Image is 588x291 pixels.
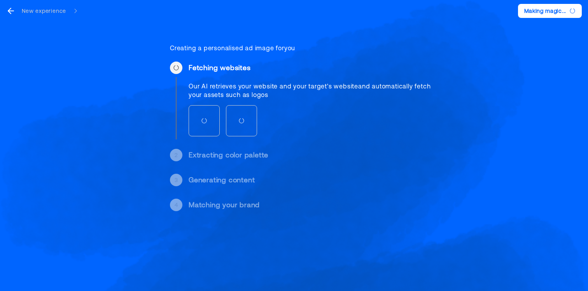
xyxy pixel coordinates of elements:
[189,175,440,185] div: Generating content
[175,176,178,184] div: 3
[189,150,440,160] div: Extracting color palette
[189,82,440,99] div: Our AI retrieves your website and your target's website and automatically fetch your assets such ...
[170,44,440,52] div: Creating a personalised ad image for you
[6,6,16,16] svg: go back
[175,201,178,209] div: 4
[189,63,440,72] div: Fetching websites
[189,200,440,210] div: Matching your brand
[175,151,178,159] div: 2
[518,4,582,18] button: Making magic...
[22,7,66,15] div: New experience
